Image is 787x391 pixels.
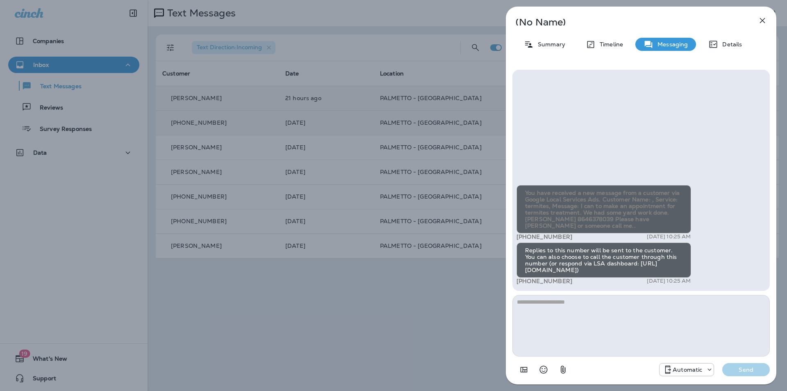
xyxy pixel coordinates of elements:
[534,41,565,48] p: Summary
[516,277,572,285] span: [PHONE_NUMBER]
[647,278,691,284] p: [DATE] 10:25 AM
[673,366,702,373] p: Automatic
[718,41,742,48] p: Details
[596,41,623,48] p: Timeline
[653,41,688,48] p: Messaging
[535,361,552,378] button: Select an emoji
[516,19,739,25] p: (No Name)
[516,242,691,278] div: Replies to this number will be sent to the customer. You can also choose to call the customer thr...
[647,233,691,240] p: [DATE] 10:25 AM
[525,189,681,229] span: You have received a new message from a customer via Google Local Services Ads. Customer Name: , S...
[516,233,572,240] span: [PHONE_NUMBER]
[516,361,532,378] button: Add in a premade template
